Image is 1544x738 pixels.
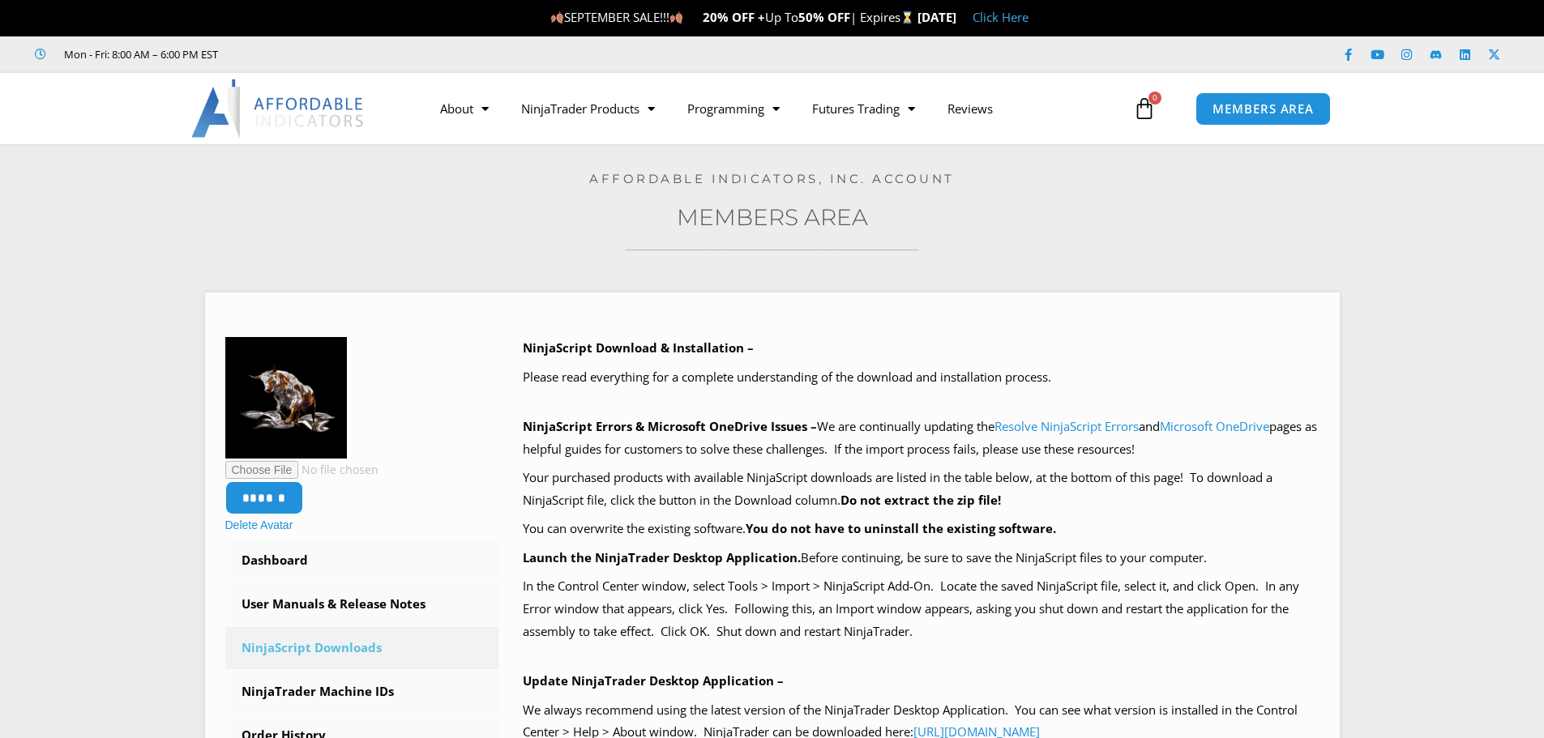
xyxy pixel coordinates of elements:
a: Members Area [677,203,868,231]
p: You can overwrite the existing software. [523,518,1319,540]
strong: [DATE] [917,9,956,25]
a: Futures Trading [796,90,931,127]
span: MEMBERS AREA [1213,103,1314,115]
a: Click Here [973,9,1029,25]
a: Affordable Indicators, Inc. Account [589,171,955,186]
a: Delete Avatar [225,518,293,531]
span: SEPTEMBER SALE!!! Up To | Expires [550,9,917,25]
b: NinjaScript Download & Installation – [523,339,754,356]
img: 🍂 [670,11,682,23]
img: LogoAI | Affordable Indicators – NinjaTrader [191,79,366,138]
img: 🍂 [551,11,563,23]
img: ⌛ [901,11,913,23]
nav: Menu [424,90,1129,127]
a: Programming [671,90,796,127]
span: Mon - Fri: 8:00 AM – 6:00 PM EST [60,45,218,64]
a: Microsoft OneDrive [1160,418,1269,434]
strong: 50% OFF [798,9,850,25]
a: About [424,90,505,127]
p: Your purchased products with available NinjaScript downloads are listed in the table below, at th... [523,467,1319,512]
a: Resolve NinjaScript Errors [994,418,1139,434]
p: In the Control Center window, select Tools > Import > NinjaScript Add-On. Locate the saved NinjaS... [523,575,1319,643]
a: User Manuals & Release Notes [225,583,499,625]
a: NinjaTrader Products [505,90,671,127]
span: 0 [1148,92,1161,105]
a: NinjaTrader Machine IDs [225,671,499,713]
b: Update NinjaTrader Desktop Application – [523,672,784,689]
img: Bull-150x150.png [225,337,347,459]
p: Before continuing, be sure to save the NinjaScript files to your computer. [523,547,1319,569]
a: NinjaScript Downloads [225,627,499,669]
p: We are continually updating the and pages as helpful guides for customers to solve these challeng... [523,416,1319,461]
strong: 20% OFF + [703,9,765,25]
b: Launch the NinjaTrader Desktop Application. [523,549,801,565]
p: Please read everything for a complete understanding of the download and installation process. [523,366,1319,389]
a: 0 [1109,85,1180,132]
b: Do not extract the zip file! [840,492,1001,508]
a: Reviews [931,90,1009,127]
a: MEMBERS AREA [1195,92,1331,126]
iframe: Customer reviews powered by Trustpilot [241,46,484,62]
b: You do not have to uninstall the existing software. [746,520,1056,536]
b: NinjaScript Errors & Microsoft OneDrive Issues – [523,418,817,434]
a: Dashboard [225,540,499,582]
